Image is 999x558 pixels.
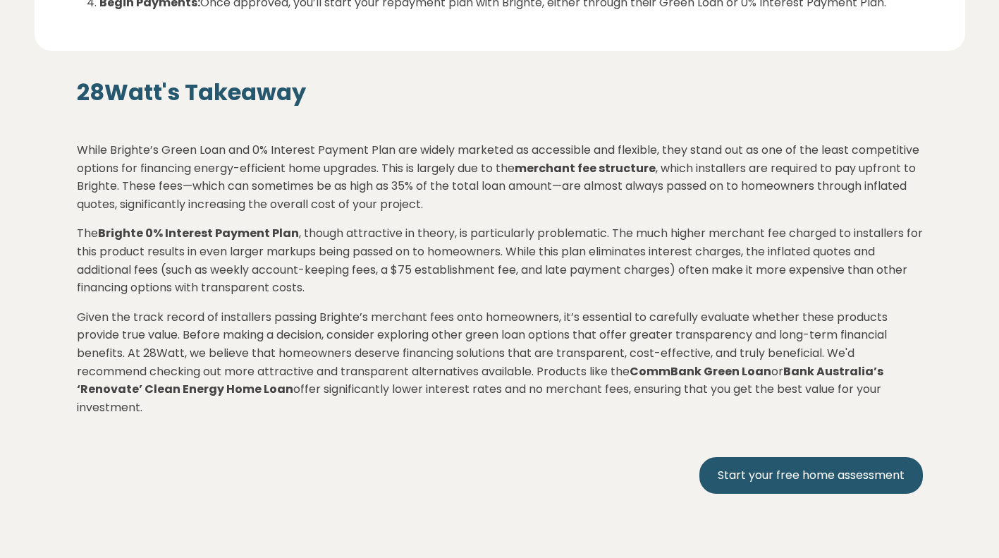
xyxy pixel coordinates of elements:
strong: merchant fee structure [515,160,656,176]
a: Start your free home assessment [699,457,923,494]
p: While Brighte’s Green Loan and 0% Interest Payment Plan are widely marketed as accessible and fle... [77,141,923,213]
strong: CommBank Green Loan [630,363,771,380]
h3: 28Watt's Takeaway [77,79,923,106]
p: Given the track record of installers passing Brighte’s merchant fees onto homeowners, it’s essent... [77,308,923,417]
strong: Brighte 0% Interest Payment Plan [98,225,299,241]
p: The , though attractive in theory, is particularly problematic. The much higher merchant fee char... [77,224,923,296]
